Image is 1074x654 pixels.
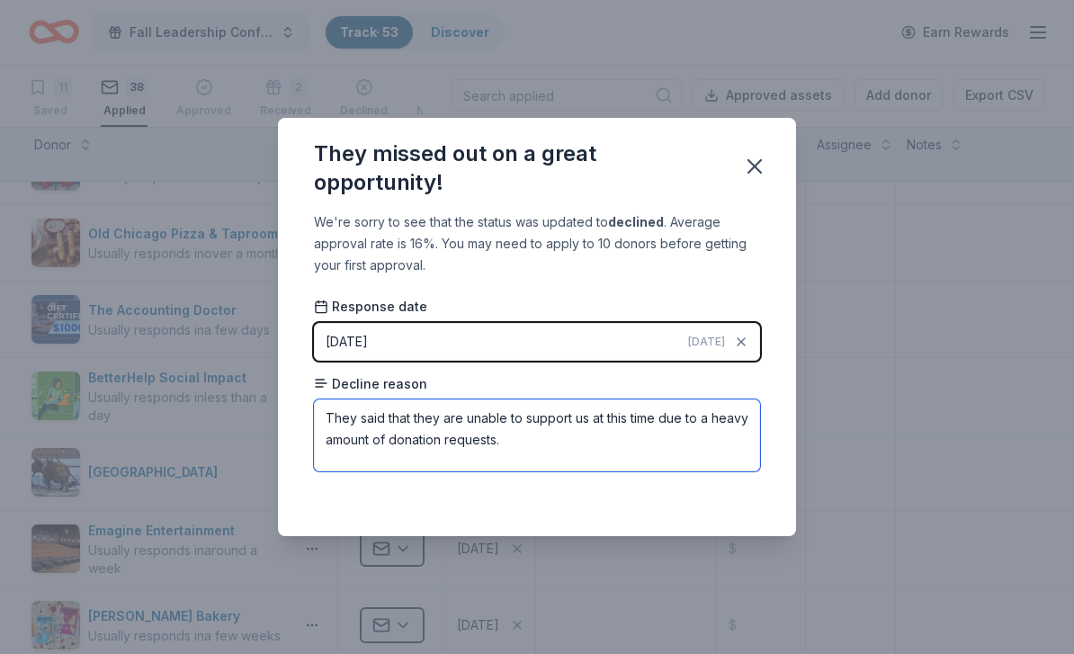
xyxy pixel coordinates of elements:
div: We're sorry to see that the status was updated to . Average approval rate is 16%. You may need to... [314,211,760,276]
span: Response date [314,298,427,316]
div: They missed out on a great opportunity! [314,139,720,197]
textarea: They said that they are unable to support us at this time due to a heavy amount of donation reque... [314,399,760,471]
b: declined [608,214,664,229]
button: [DATE][DATE] [314,323,760,361]
div: [DATE] [326,331,368,353]
span: Decline reason [314,375,427,393]
span: [DATE] [688,335,725,349]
